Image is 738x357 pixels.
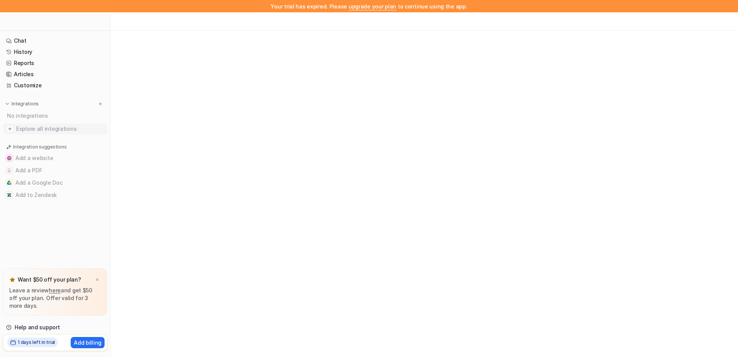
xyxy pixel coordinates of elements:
[3,100,41,108] button: Integrations
[71,337,105,348] button: Add billing
[6,125,14,133] img: explore all integrations
[3,152,107,164] button: Add a websiteAdd a website
[3,58,107,68] a: Reports
[3,80,107,91] a: Customize
[12,101,39,107] p: Integrations
[3,164,107,177] button: Add a PDFAdd a PDF
[349,3,396,10] a: upgrade your plan
[3,47,107,57] a: History
[3,189,107,201] button: Add to ZendeskAdd to Zendesk
[3,35,107,46] a: Chat
[49,287,61,294] a: here
[9,277,15,283] img: star
[95,277,100,282] img: x
[7,193,12,197] img: Add to Zendesk
[18,276,81,284] p: Want $50 off your plan?
[5,109,107,122] div: No integrations
[13,143,66,150] p: Integration suggestions
[3,177,107,189] button: Add a Google DocAdd a Google Doc
[7,180,12,185] img: Add a Google Doc
[74,339,101,347] p: Add billing
[3,322,107,333] a: Help and support
[7,156,12,160] img: Add a website
[3,123,107,134] a: Explore all integrations
[3,69,107,80] a: Articles
[5,101,10,107] img: expand menu
[9,287,101,310] p: Leave a review and get $50 off your plan. Offer valid for 3 more days.
[16,123,104,135] span: Explore all integrations
[98,101,103,107] img: menu_add.svg
[7,168,12,173] img: Add a PDF
[18,339,55,346] h2: 1 days left in trial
